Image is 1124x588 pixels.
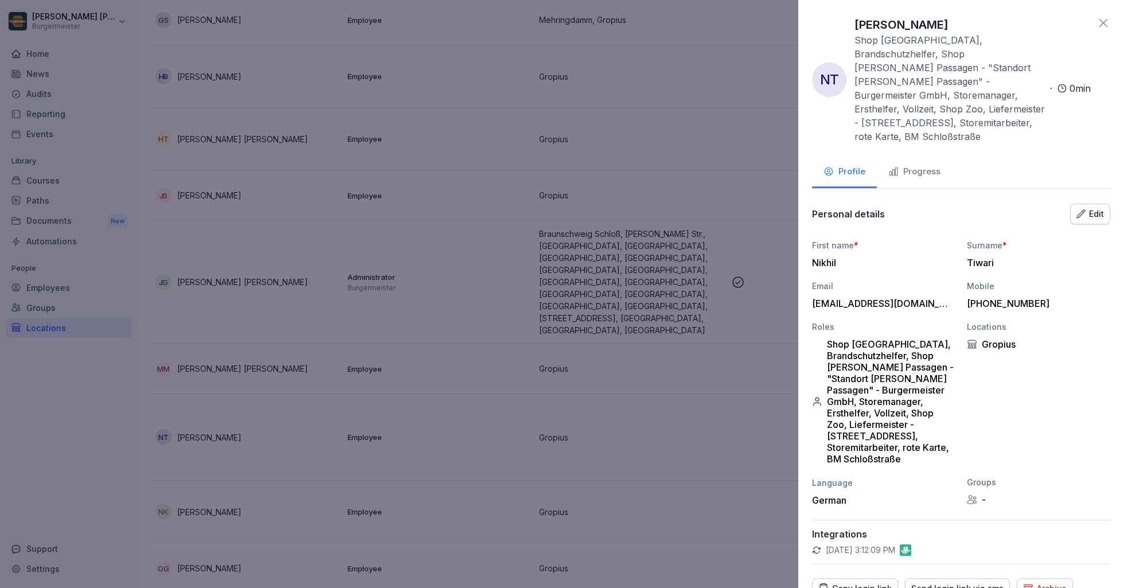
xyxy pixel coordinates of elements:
[900,544,911,556] img: gastromatic.png
[812,157,877,188] button: Profile
[967,338,1110,350] div: Gropius
[1076,208,1104,220] div: Edit
[812,63,846,97] div: NT
[1070,204,1110,224] button: Edit
[812,257,950,268] div: Nikhil
[824,165,865,178] div: Profile
[967,321,1110,333] div: Locations
[854,33,1091,143] div: ·
[854,16,949,33] p: [PERSON_NAME]
[812,321,955,333] div: Roles
[812,338,955,465] div: Shop [GEOGRAPHIC_DATA], Brandschutzhelfer, Shop [PERSON_NAME] Passagen - "Standort [PERSON_NAME] ...
[967,476,1110,488] div: Groups
[812,298,950,309] div: [EMAIL_ADDRESS][DOMAIN_NAME]
[812,494,955,506] div: German
[826,544,895,556] p: [DATE] 3:12:09 PM
[888,165,940,178] div: Progress
[967,257,1105,268] div: Tiwari
[877,157,952,188] button: Progress
[1070,81,1091,95] p: 0 min
[967,298,1105,309] div: [PHONE_NUMBER]
[967,494,1110,505] div: -
[812,477,955,489] div: Language
[812,280,955,292] div: Email
[812,239,955,251] div: First name
[812,208,885,220] p: Personal details
[854,33,1045,143] p: Shop [GEOGRAPHIC_DATA], Brandschutzhelfer, Shop [PERSON_NAME] Passagen - "Standort [PERSON_NAME] ...
[812,528,1110,540] p: Integrations
[967,239,1110,251] div: Surname
[967,280,1110,292] div: Mobile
